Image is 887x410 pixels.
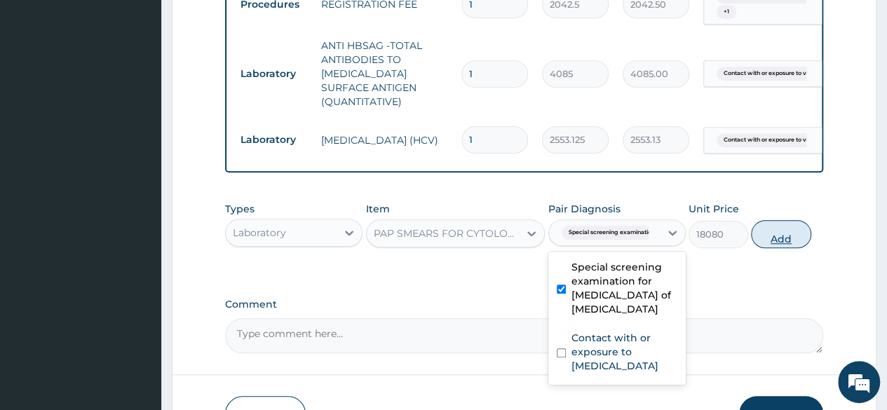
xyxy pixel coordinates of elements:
label: Pair Diagnosis [548,202,621,216]
div: PAP SMEARS FOR CYTOLOGICAL EXAMINATION ONLY [374,226,521,240]
td: [MEDICAL_DATA] (HCV) [314,126,454,154]
td: ANTI HBSAG -TOTAL ANTIBODIES TO [MEDICAL_DATA] SURFACE ANTIGEN (QUANTITATIVE) [314,32,454,116]
span: Special screening examination ... [562,226,668,240]
textarea: Type your message and hit 'Enter' [7,266,267,315]
div: Minimize live chat window [230,7,264,41]
label: Comment [225,299,823,310]
label: Item [366,202,390,216]
td: Laboratory [233,127,314,153]
label: Contact with or exposure to [MEDICAL_DATA] [571,331,677,373]
button: Add [751,220,811,248]
td: Laboratory [233,61,314,87]
div: Laboratory [233,226,286,240]
label: Types [225,203,255,215]
span: Contact with or exposure to vi... [717,133,818,147]
div: Chat with us now [73,78,236,97]
label: Special screening examination for [MEDICAL_DATA] of [MEDICAL_DATA] [571,260,677,316]
span: + 1 [717,5,736,19]
img: d_794563401_company_1708531726252_794563401 [26,70,57,105]
span: Contact with or exposure to vi... [717,67,818,81]
span: We're online! [81,118,194,260]
label: Unit Price [689,202,739,216]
